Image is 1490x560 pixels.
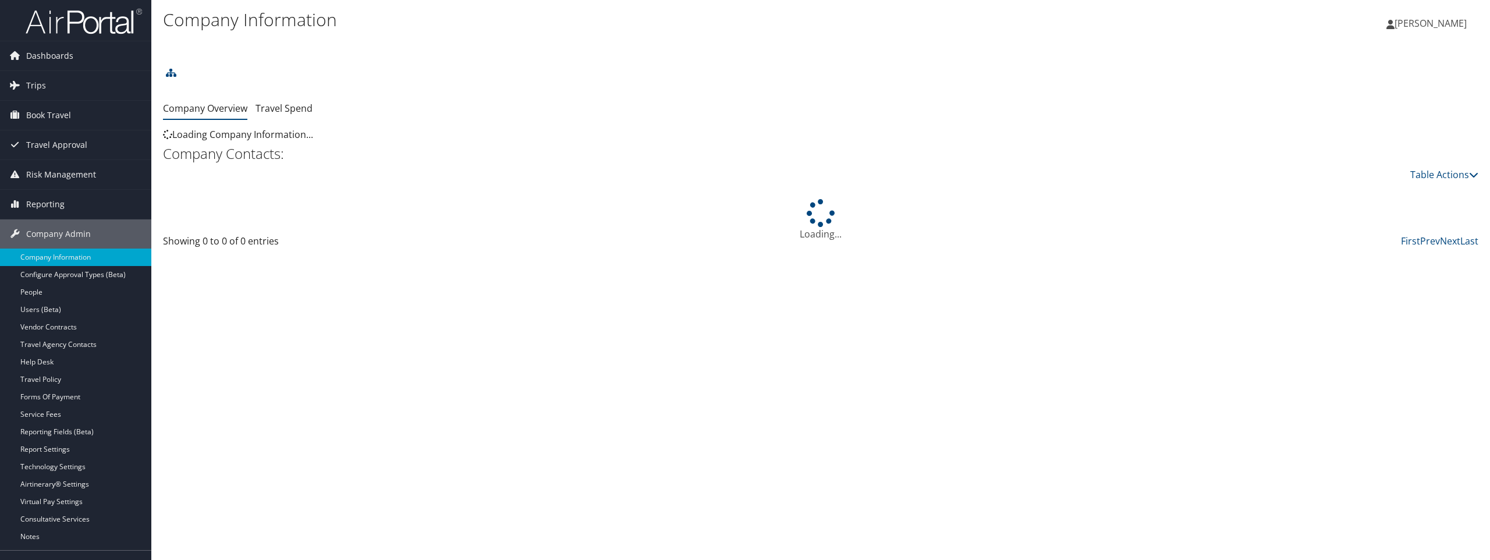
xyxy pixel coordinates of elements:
span: Book Travel [26,101,71,130]
a: Travel Spend [256,102,313,115]
a: Prev [1420,235,1440,247]
span: [PERSON_NAME] [1395,17,1467,30]
span: Loading Company Information... [163,128,313,141]
a: [PERSON_NAME] [1386,6,1478,41]
span: Dashboards [26,41,73,70]
span: Company Admin [26,219,91,249]
h2: Company Contacts: [163,144,1478,164]
a: Table Actions [1410,168,1478,181]
div: Loading... [163,199,1478,241]
a: Last [1460,235,1478,247]
span: Trips [26,71,46,100]
span: Risk Management [26,160,96,189]
a: First [1401,235,1420,247]
a: Next [1440,235,1460,247]
h1: Company Information [163,8,1040,32]
img: airportal-logo.png [26,8,142,35]
span: Travel Approval [26,130,87,160]
a: Company Overview [163,102,247,115]
span: Reporting [26,190,65,219]
div: Showing 0 to 0 of 0 entries [163,234,479,254]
